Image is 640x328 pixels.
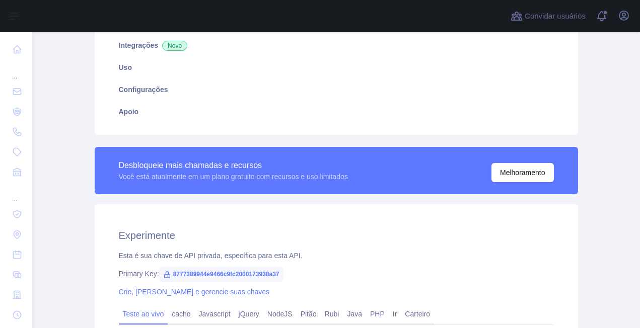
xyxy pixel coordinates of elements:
a: Teste ao vivo [119,306,168,322]
a: Apoio [107,101,566,123]
a: Uso [107,56,566,78]
a: Rubi [321,306,343,322]
h2: Experimente [119,228,554,242]
a: Ir [389,306,401,322]
a: Java [343,306,366,322]
a: PHP [366,306,389,322]
a: cacho [168,306,194,322]
div: ... [8,60,24,80]
span: 8777389944e9466c9fc2000173938a37 [159,267,283,282]
span: Convidar usuários [525,11,586,22]
div: Você está atualmente em um plano gratuito com recursos e uso limitados [119,172,348,182]
a: Pitão [297,306,321,322]
div: ... [8,183,24,203]
a: Crie, [PERSON_NAME] e gerencie suas chaves [119,288,270,296]
span: Novo [162,41,187,51]
button: Melhoramento [491,163,554,182]
a: NodeJS [263,306,297,322]
a: Configurações [107,78,566,101]
a: IntegraçõesNovo [107,34,566,56]
div: Desbloqueie mais chamadas e recursos [119,159,348,172]
a: Javascript [195,306,235,322]
div: Primary Key: [119,269,554,279]
font: Esta é sua chave de API privada, específica para esta API. [119,252,303,260]
a: Carteiro [401,306,434,322]
button: Convidar usuários [509,8,588,24]
a: jQuery [235,306,263,322]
